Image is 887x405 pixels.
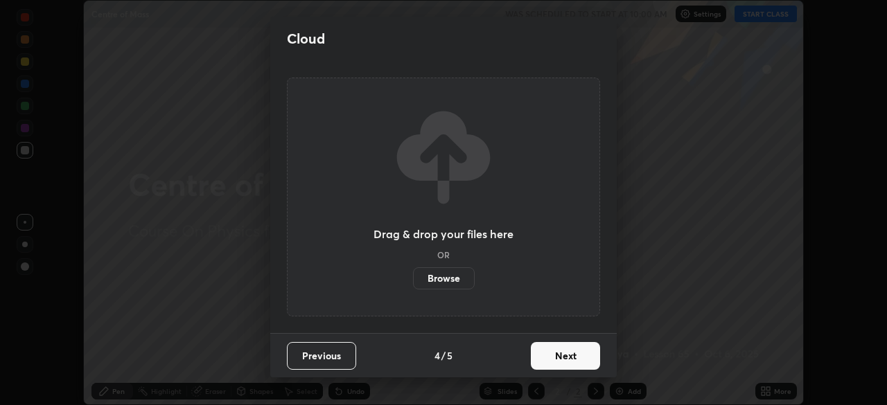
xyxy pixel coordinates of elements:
[447,348,453,363] h4: 5
[374,228,513,240] h3: Drag & drop your files here
[287,30,325,48] h2: Cloud
[441,348,446,363] h4: /
[434,348,440,363] h4: 4
[531,342,600,370] button: Next
[437,251,450,259] h5: OR
[287,342,356,370] button: Previous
